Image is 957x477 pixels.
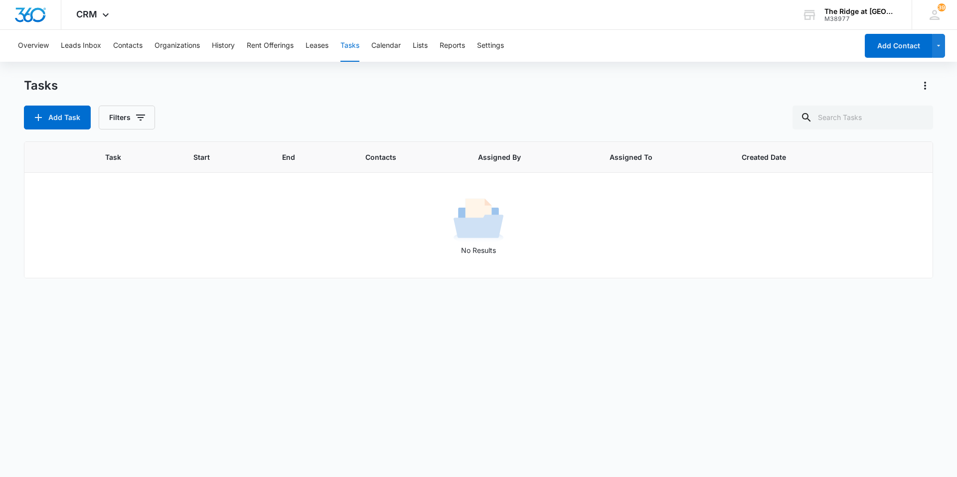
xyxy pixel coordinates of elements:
button: Leads Inbox [61,30,101,62]
button: Tasks [340,30,359,62]
span: End [282,152,327,162]
span: Assigned By [478,152,571,162]
span: Created Date [742,152,837,162]
div: notifications count [938,3,946,11]
button: Overview [18,30,49,62]
button: Reports [440,30,465,62]
img: No Results [454,195,503,245]
div: account name [824,7,897,15]
span: 39 [938,3,946,11]
span: Start [193,152,244,162]
button: Calendar [371,30,401,62]
button: History [212,30,235,62]
p: No Results [25,245,932,255]
h1: Tasks [24,78,58,93]
input: Search Tasks [793,106,933,129]
span: Task [105,152,155,162]
button: Add Contact [865,34,932,58]
button: Contacts [113,30,143,62]
button: Add Task [24,106,91,129]
button: Leases [306,30,328,62]
span: CRM [76,9,97,19]
span: Contacts [365,152,440,162]
div: account id [824,15,897,22]
button: Rent Offerings [247,30,294,62]
button: Organizations [155,30,200,62]
button: Filters [99,106,155,129]
button: Lists [413,30,428,62]
button: Settings [477,30,504,62]
button: Actions [917,78,933,94]
span: Assigned To [610,152,703,162]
